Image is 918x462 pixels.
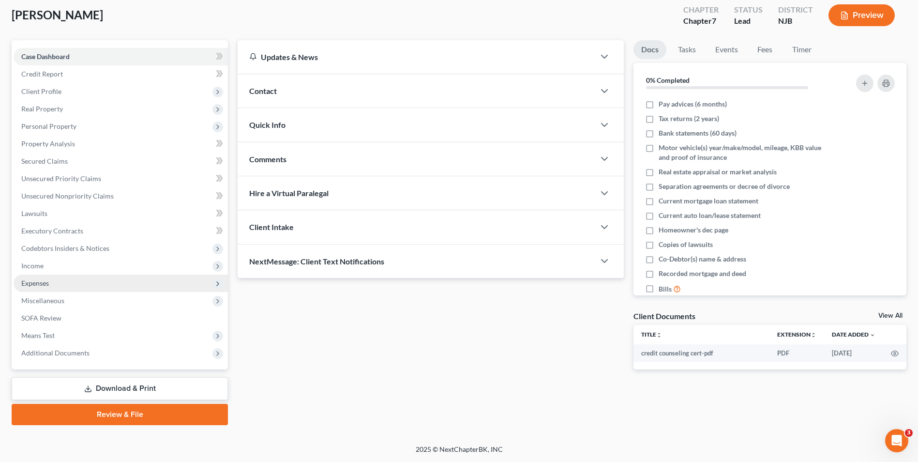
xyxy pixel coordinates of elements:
[769,344,824,362] td: PDF
[14,222,228,240] a: Executory Contracts
[870,332,875,338] i: expand_more
[21,105,63,113] span: Real Property
[707,40,746,59] a: Events
[249,154,286,164] span: Comments
[249,257,384,266] span: NextMessage: Client Text Notifications
[12,377,228,400] a: Download & Print
[21,157,68,165] span: Secured Claims
[659,240,713,249] span: Copies of lawsuits
[14,170,228,187] a: Unsecured Priority Claims
[14,153,228,170] a: Secured Claims
[683,4,719,15] div: Chapter
[249,52,583,62] div: Updates & News
[14,205,228,222] a: Lawsuits
[905,429,913,437] span: 3
[14,309,228,327] a: SOFA Review
[659,99,727,109] span: Pay advices (6 months)
[878,312,903,319] a: View All
[249,86,277,95] span: Contact
[21,139,75,148] span: Property Analysis
[659,196,758,206] span: Current mortgage loan statement
[778,15,813,27] div: NJB
[183,445,735,462] div: 2025 © NextChapterBK, INC
[777,331,816,338] a: Extensionunfold_more
[21,262,44,270] span: Income
[21,52,70,61] span: Case Dashboard
[14,48,228,65] a: Case Dashboard
[14,187,228,205] a: Unsecured Nonpriority Claims
[659,128,737,138] span: Bank statements (60 days)
[778,4,813,15] div: District
[828,4,895,26] button: Preview
[784,40,819,59] a: Timer
[21,349,90,357] span: Additional Documents
[21,296,64,305] span: Miscellaneous
[21,174,101,183] span: Unsecured Priority Claims
[659,254,746,264] span: Co-Debtor(s) name & address
[21,279,49,287] span: Expenses
[21,244,109,252] span: Codebtors Insiders & Notices
[683,15,719,27] div: Chapter
[249,222,294,231] span: Client Intake
[659,182,790,191] span: Separation agreements or decree of divorce
[21,227,83,235] span: Executory Contracts
[21,209,47,217] span: Lawsuits
[659,167,777,177] span: Real estate appraisal or market analysis
[633,40,666,59] a: Docs
[633,344,769,362] td: credit counseling cert-pdf
[734,15,763,27] div: Lead
[734,4,763,15] div: Status
[21,70,63,78] span: Credit Report
[21,122,76,130] span: Personal Property
[12,404,228,425] a: Review & File
[14,135,228,153] a: Property Analysis
[21,314,61,322] span: SOFA Review
[21,192,114,200] span: Unsecured Nonpriority Claims
[249,188,329,198] span: Hire a Virtual Paralegal
[659,269,746,278] span: Recorded mortgage and deed
[633,311,695,321] div: Client Documents
[832,331,875,338] a: Date Added expand_more
[670,40,704,59] a: Tasks
[659,114,719,123] span: Tax returns (2 years)
[14,65,228,83] a: Credit Report
[885,429,908,452] iframe: Intercom live chat
[641,331,662,338] a: Titleunfold_more
[21,331,55,339] span: Means Test
[659,225,728,235] span: Homeowner's dec page
[646,76,690,84] strong: 0% Completed
[656,332,662,338] i: unfold_more
[659,143,830,162] span: Motor vehicle(s) year/make/model, mileage, KBB value and proof of insurance
[21,87,61,95] span: Client Profile
[659,211,761,220] span: Current auto loan/lease statement
[811,332,816,338] i: unfold_more
[12,8,103,22] span: [PERSON_NAME]
[824,344,883,362] td: [DATE]
[659,284,672,294] span: Bills
[712,16,716,25] span: 7
[249,120,286,129] span: Quick Info
[750,40,781,59] a: Fees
